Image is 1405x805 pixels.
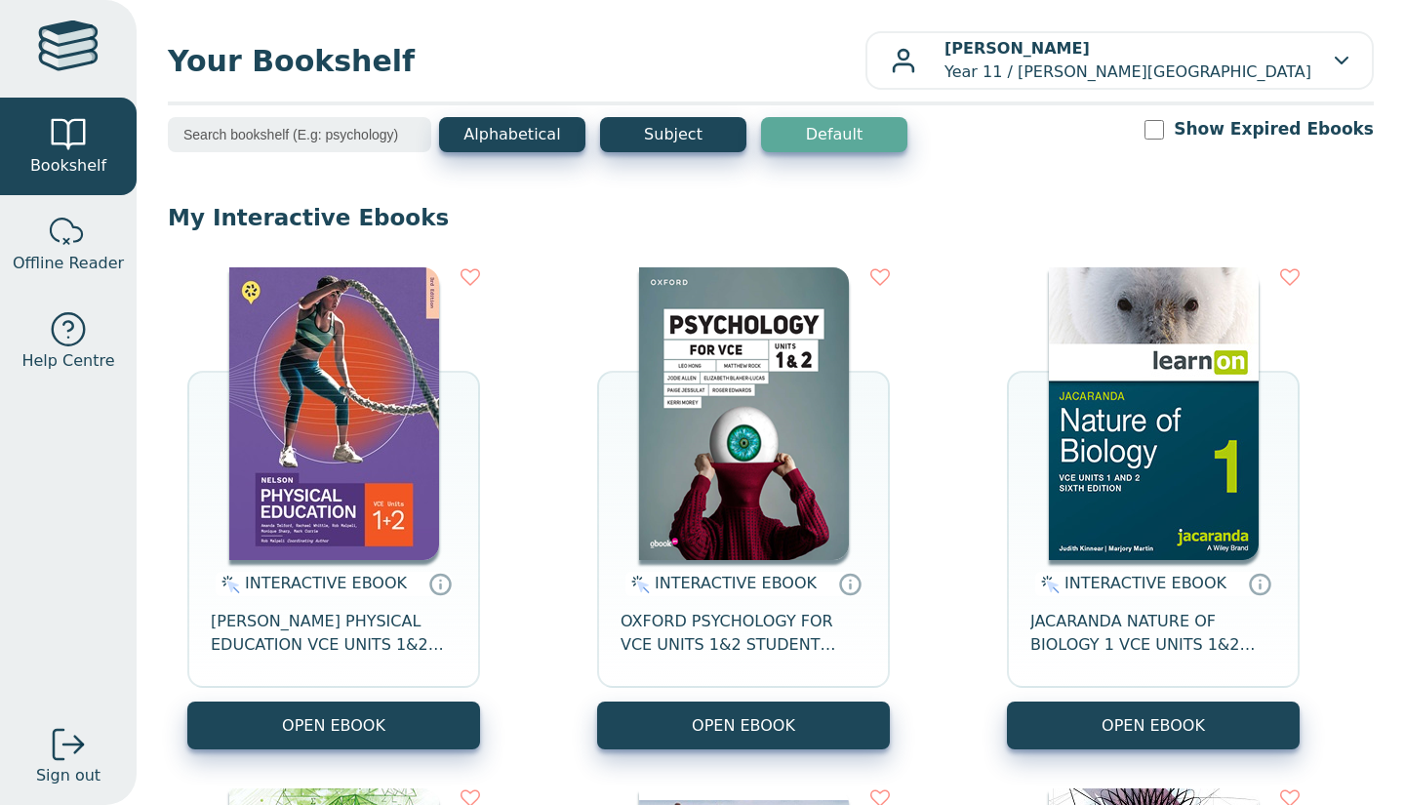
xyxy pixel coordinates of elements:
[1030,610,1276,657] span: JACARANDA NATURE OF BIOLOGY 1 VCE UNITS 1&2 LEARNON 6E (INCL STUDYON) EBOOK
[1174,117,1374,141] label: Show Expired Ebooks
[229,267,439,560] img: c896ff06-7200-444a-bb61-465266640f60.jpg
[21,349,114,373] span: Help Centre
[761,117,907,152] button: Default
[655,574,817,592] span: INTERACTIVE EBOOK
[428,572,452,595] a: Interactive eBooks are accessed online via the publisher’s portal. They contain interactive resou...
[1049,267,1259,560] img: bac72b22-5188-ea11-a992-0272d098c78b.jpg
[639,267,849,560] img: 36020c22-4016-41bf-a5ab-d5d4a816ac4e.png
[944,37,1311,84] p: Year 11 / [PERSON_NAME][GEOGRAPHIC_DATA]
[944,39,1090,58] b: [PERSON_NAME]
[1248,572,1271,595] a: Interactive eBooks are accessed online via the publisher’s portal. They contain interactive resou...
[1007,702,1300,749] button: OPEN EBOOK
[1035,573,1060,596] img: interactive.svg
[216,573,240,596] img: interactive.svg
[600,117,746,152] button: Subject
[211,610,457,657] span: [PERSON_NAME] PHYSICAL EDUCATION VCE UNITS 1&2 MINDTAP 3E
[597,702,890,749] button: OPEN EBOOK
[838,572,862,595] a: Interactive eBooks are accessed online via the publisher’s portal. They contain interactive resou...
[865,31,1374,90] button: [PERSON_NAME]Year 11 / [PERSON_NAME][GEOGRAPHIC_DATA]
[245,574,407,592] span: INTERACTIVE EBOOK
[168,203,1374,232] p: My Interactive Ebooks
[621,610,866,657] span: OXFORD PSYCHOLOGY FOR VCE UNITS 1&2 STUDENT OBOOK PRO
[168,117,431,152] input: Search bookshelf (E.g: psychology)
[1064,574,1226,592] span: INTERACTIVE EBOOK
[187,702,480,749] button: OPEN EBOOK
[30,154,106,178] span: Bookshelf
[13,252,124,275] span: Offline Reader
[625,573,650,596] img: interactive.svg
[36,764,100,787] span: Sign out
[439,117,585,152] button: Alphabetical
[168,39,865,83] span: Your Bookshelf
